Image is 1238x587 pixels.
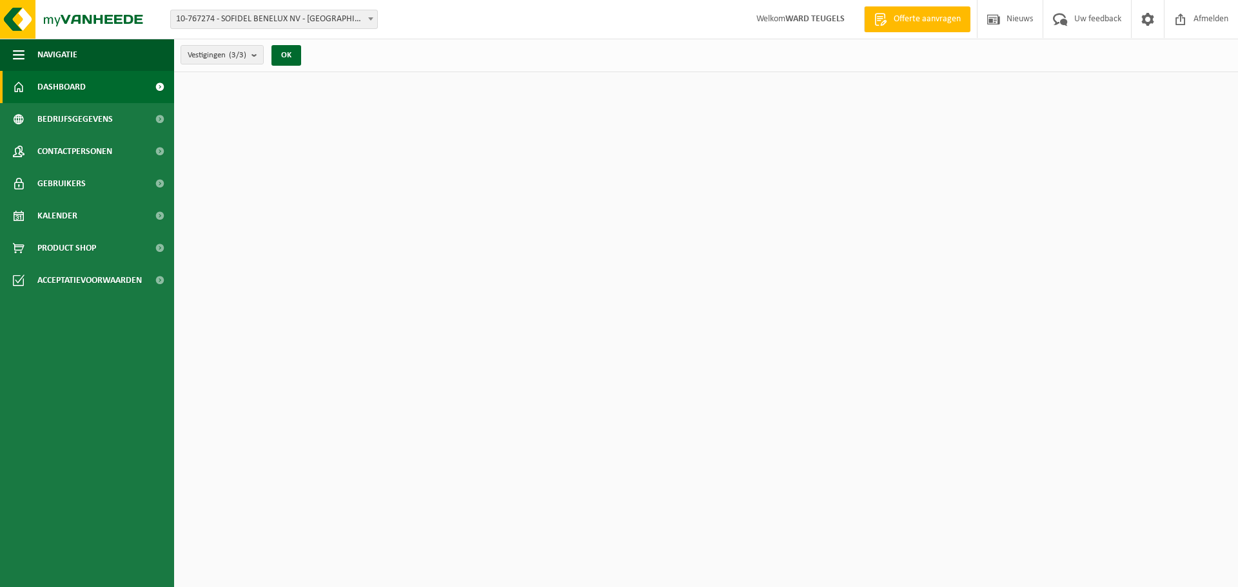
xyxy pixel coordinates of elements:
span: Bedrijfsgegevens [37,103,113,135]
strong: WARD TEUGELS [785,14,845,24]
count: (3/3) [229,51,246,59]
button: Vestigingen(3/3) [181,45,264,64]
button: OK [271,45,301,66]
span: Navigatie [37,39,77,71]
span: Gebruikers [37,168,86,200]
span: Contactpersonen [37,135,112,168]
span: Acceptatievoorwaarden [37,264,142,296]
span: Offerte aanvragen [890,13,964,26]
a: Offerte aanvragen [864,6,970,32]
span: Product Shop [37,232,96,264]
span: Vestigingen [188,46,246,65]
span: 10-767274 - SOFIDEL BENELUX NV - DUFFEL [171,10,377,28]
span: 10-767274 - SOFIDEL BENELUX NV - DUFFEL [170,10,378,29]
span: Kalender [37,200,77,232]
span: Dashboard [37,71,86,103]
